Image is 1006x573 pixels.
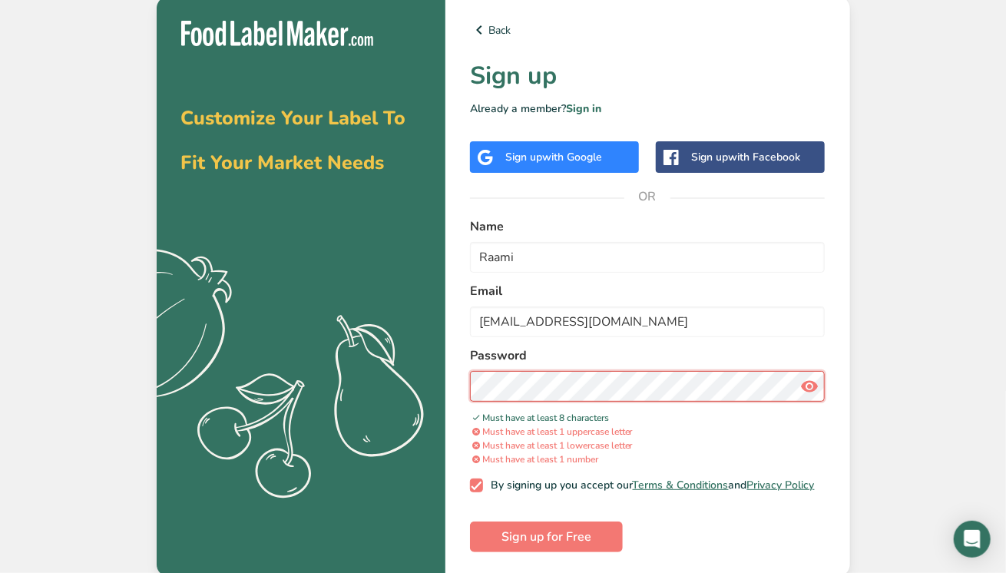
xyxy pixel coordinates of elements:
[483,479,815,492] span: By signing up you accept our and
[470,412,609,424] span: Must have at least 8 characters
[470,217,826,236] label: Name
[470,439,633,452] span: Must have at least 1 lowercase letter
[505,149,602,165] div: Sign up
[470,306,826,337] input: email@example.com
[542,150,602,164] span: with Google
[181,21,373,46] img: Food Label Maker
[691,149,800,165] div: Sign up
[470,522,623,552] button: Sign up for Free
[954,521,991,558] div: Open Intercom Messenger
[470,282,826,300] label: Email
[633,478,729,492] a: Terms & Conditions
[747,478,815,492] a: Privacy Policy
[470,58,826,94] h1: Sign up
[470,426,633,438] span: Must have at least 1 uppercase letter
[470,242,826,273] input: John Doe
[470,101,826,117] p: Already a member?
[470,453,598,465] span: Must have at least 1 number
[624,174,670,220] span: OR
[470,21,826,39] a: Back
[566,101,601,116] a: Sign in
[470,346,826,365] label: Password
[728,150,800,164] span: with Facebook
[501,528,591,546] span: Sign up for Free
[181,105,406,176] span: Customize Your Label To Fit Your Market Needs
